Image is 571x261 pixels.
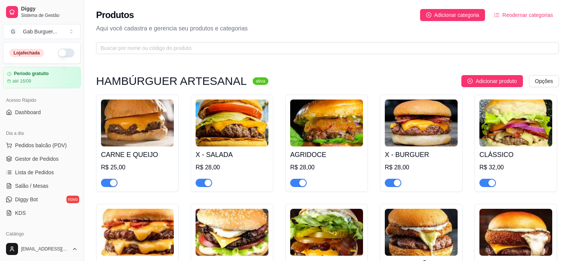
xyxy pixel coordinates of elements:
[479,209,552,256] img: product-image
[3,127,81,139] div: Dia a dia
[196,209,268,256] img: product-image
[290,100,363,146] img: product-image
[3,24,81,39] button: Select a team
[12,78,31,84] article: até 16/09
[96,24,559,33] p: Aqui você cadastra e gerencia seu produtos e categorias
[385,149,458,160] h4: X - BURGUER
[529,75,559,87] button: Opções
[479,100,552,146] img: product-image
[461,75,523,87] button: Adicionar produto
[479,149,552,160] h4: CLÁSSICO
[385,163,458,172] div: R$ 28,00
[535,77,553,85] span: Opções
[15,109,41,116] span: Dashboard
[196,163,268,172] div: R$ 28,00
[290,149,363,160] h4: AGRIDOCE
[3,153,81,165] a: Gestor de Pedidos
[23,28,57,35] div: Gab Burguer ...
[96,9,134,21] h2: Produtos
[385,209,458,256] img: product-image
[3,139,81,151] button: Pedidos balcão (PDV)
[290,209,363,256] img: product-image
[9,28,17,35] span: G
[476,77,517,85] span: Adicionar produto
[494,12,499,18] span: ordered-list
[434,11,479,19] span: Adicionar categoria
[9,49,44,57] div: Loja fechada
[426,12,431,18] span: plus-circle
[3,67,81,88] a: Período gratuitoaté 16/09
[101,44,548,52] input: Buscar por nome ou código do produto
[467,78,473,84] span: plus-circle
[101,209,174,256] img: product-image
[3,94,81,106] div: Acesso Rápido
[3,106,81,118] a: Dashboard
[3,3,81,21] a: DiggySistema de Gestão
[479,163,552,172] div: R$ 32,00
[21,12,78,18] span: Sistema de Gestão
[196,100,268,146] img: product-image
[253,77,268,85] sup: ativa
[15,182,48,190] span: Salão / Mesas
[21,246,69,252] span: [EMAIL_ADDRESS][DOMAIN_NAME]
[488,9,559,21] button: Reodernar categorias
[15,142,67,149] span: Pedidos balcão (PDV)
[15,155,59,163] span: Gestor de Pedidos
[196,149,268,160] h4: X - SALADA
[290,163,363,172] div: R$ 28,00
[21,6,78,12] span: Diggy
[15,209,26,217] span: KDS
[420,9,485,21] button: Adicionar categoria
[3,166,81,178] a: Lista de Pedidos
[15,196,38,203] span: Diggy Bot
[96,77,247,86] h3: HAMBÚRGUER ARTESANAL
[3,207,81,219] a: KDS
[101,149,174,160] h4: CARNE E QUEIJO
[3,240,81,258] button: [EMAIL_ADDRESS][DOMAIN_NAME]
[58,48,74,57] button: Alterar Status
[3,193,81,205] a: Diggy Botnovo
[385,100,458,146] img: product-image
[15,169,54,176] span: Lista de Pedidos
[14,71,49,77] article: Período gratuito
[502,11,553,19] span: Reodernar categorias
[101,163,174,172] div: R$ 25,00
[101,100,174,146] img: product-image
[3,228,81,240] div: Catálogo
[3,180,81,192] a: Salão / Mesas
